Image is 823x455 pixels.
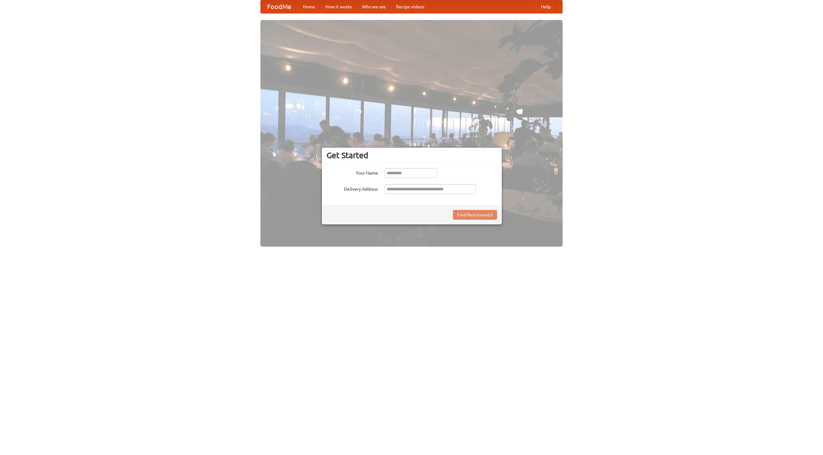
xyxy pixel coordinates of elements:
a: Help [536,0,556,13]
a: Recipe videos [391,0,430,13]
h3: Get Started [327,150,497,160]
a: How it works [320,0,357,13]
a: Who we are [357,0,391,13]
button: Find Restaurants! [453,210,497,220]
label: Delivery Address [327,184,378,192]
a: FoodMe [261,0,298,13]
label: Your Name [327,168,378,176]
a: Home [298,0,320,13]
